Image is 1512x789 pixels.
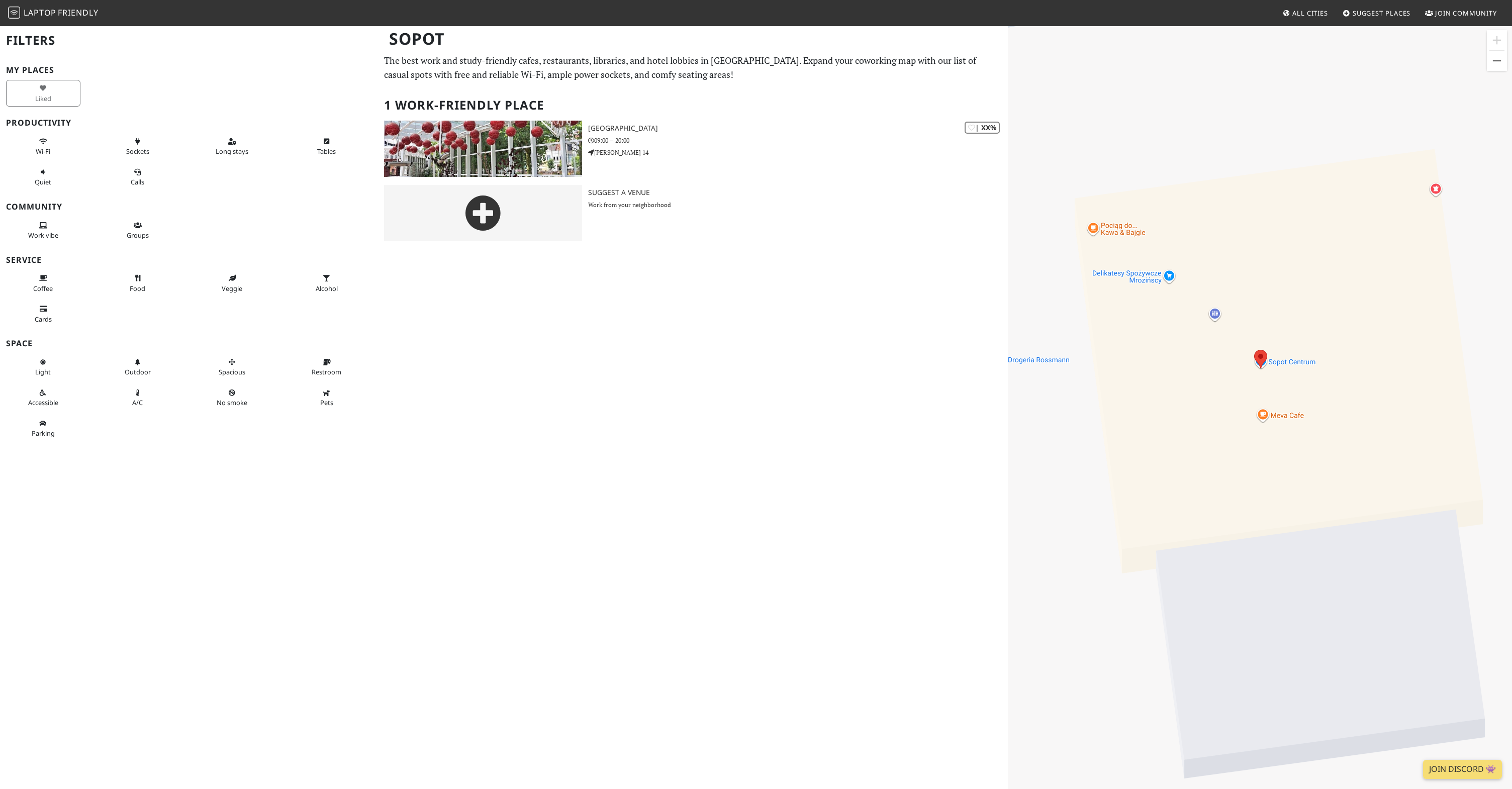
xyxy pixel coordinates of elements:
[8,5,99,22] a: LaptopFriendly LaptopFriendly
[28,398,58,407] span: Accessible
[588,148,1008,157] p: [PERSON_NAME] 14
[101,164,175,190] button: Calls
[6,339,372,348] h3: Space
[320,398,333,407] span: Pet friendly
[217,398,247,407] span: Smoke free
[6,415,80,442] button: Parking
[290,270,364,297] button: Alcohol
[6,25,372,56] h2: Filters
[1292,9,1328,18] span: All Cities
[1339,4,1415,22] a: Suggest Places
[58,7,98,18] span: Friendly
[6,354,80,380] button: Light
[588,124,1008,133] h3: [GEOGRAPHIC_DATA]
[290,354,364,380] button: Restroom
[35,177,51,186] span: Quiet
[132,398,143,407] span: Air conditioned
[588,200,1008,210] p: Work from your neighborhood
[6,301,80,327] button: Cards
[316,284,338,293] span: Alcohol
[6,164,80,190] button: Quiet
[6,270,80,297] button: Coffee
[1487,30,1507,50] button: Zoom in
[290,384,364,411] button: Pets
[195,384,269,411] button: No smoke
[381,25,1006,53] h1: Sopot
[6,202,372,212] h3: Community
[101,354,175,380] button: Outdoor
[378,121,1008,177] a: Sopot Centrum | XX% [GEOGRAPHIC_DATA] 09:00 – 20:00 [PERSON_NAME] 14
[127,231,149,240] span: Group tables
[125,367,151,376] span: Outdoor area
[1353,9,1411,18] span: Suggest Places
[384,121,582,177] img: Sopot Centrum
[312,367,341,376] span: Restroom
[6,384,80,411] button: Accessible
[126,147,149,156] span: Power sockets
[6,118,372,128] h3: Productivity
[28,231,58,240] span: People working
[216,147,248,156] span: Long stays
[35,367,51,376] span: Natural light
[6,217,80,244] button: Work vibe
[101,270,175,297] button: Food
[33,284,53,293] span: Coffee
[6,65,372,75] h3: My Places
[384,185,582,241] img: gray-place-d2bdb4477600e061c01bd816cc0f2ef0cfcb1ca9e3ad78868dd16fb2af073a21.png
[384,90,1002,121] h2: 1 Work-Friendly Place
[1487,51,1507,71] button: Zoom out
[32,429,55,438] span: Parking
[588,136,1008,145] p: 09:00 – 20:00
[1278,4,1332,22] a: All Cities
[290,133,364,160] button: Tables
[195,270,269,297] button: Veggie
[8,7,20,19] img: LaptopFriendly
[6,255,372,265] h3: Service
[36,147,50,156] span: Stable Wi-Fi
[35,315,52,324] span: Credit cards
[195,354,269,380] button: Spacious
[219,367,245,376] span: Spacious
[24,7,56,18] span: Laptop
[965,122,1000,133] div: | XX%
[130,284,145,293] span: Food
[6,133,80,160] button: Wi-Fi
[131,177,144,186] span: Video/audio calls
[222,284,242,293] span: Veggie
[101,217,175,244] button: Groups
[1435,9,1497,18] span: Join Community
[384,53,1002,82] p: The best work and study-friendly cafes, restaurants, libraries, and hotel lobbies in [GEOGRAPHIC_...
[1421,4,1501,22] a: Join Community
[378,185,1008,241] a: Suggest a Venue Work from your neighborhood
[195,133,269,160] button: Long stays
[317,147,336,156] span: Work-friendly tables
[101,384,175,411] button: A/C
[101,133,175,160] button: Sockets
[588,188,1008,197] h3: Suggest a Venue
